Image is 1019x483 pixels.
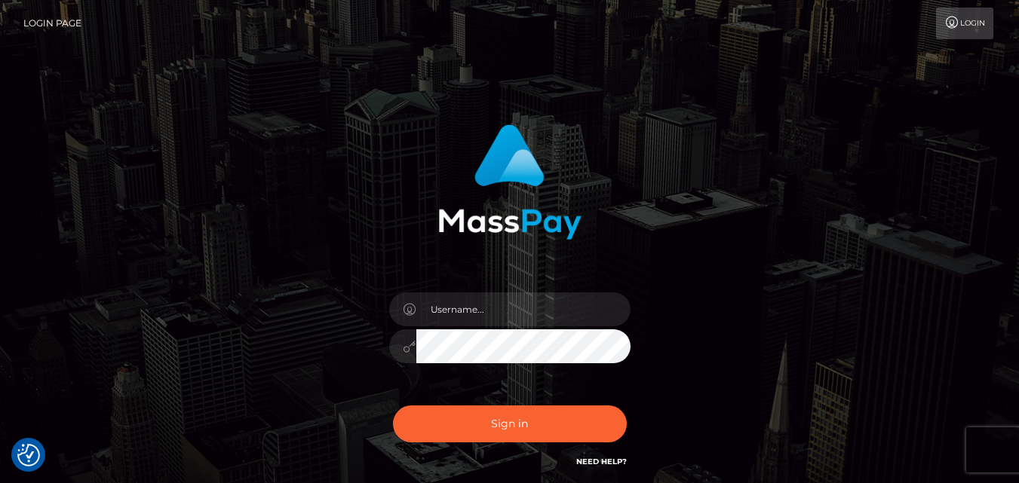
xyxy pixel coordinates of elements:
[416,292,631,326] input: Username...
[393,405,627,442] button: Sign in
[23,8,81,39] a: Login Page
[17,444,40,466] button: Consent Preferences
[438,124,582,240] img: MassPay Login
[576,457,627,466] a: Need Help?
[17,444,40,466] img: Revisit consent button
[936,8,993,39] a: Login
